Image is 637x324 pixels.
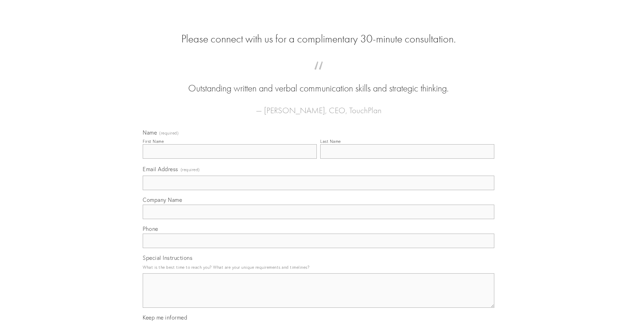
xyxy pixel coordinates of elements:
p: What is the best time to reach you? What are your unique requirements and timelines? [143,263,494,272]
span: Name [143,129,157,136]
figcaption: — [PERSON_NAME], CEO, TouchPlan [154,95,483,117]
span: (required) [181,165,200,174]
div: First Name [143,139,164,144]
blockquote: Outstanding written and verbal communication skills and strategic thinking. [154,68,483,95]
span: “ [154,68,483,82]
span: (required) [159,131,179,135]
div: Last Name [320,139,341,144]
span: Phone [143,225,158,232]
h2: Please connect with us for a complimentary 30-minute consultation. [143,32,494,46]
span: Email Address [143,166,178,173]
span: Special Instructions [143,254,192,261]
span: Company Name [143,196,182,203]
span: Keep me informed [143,314,187,321]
